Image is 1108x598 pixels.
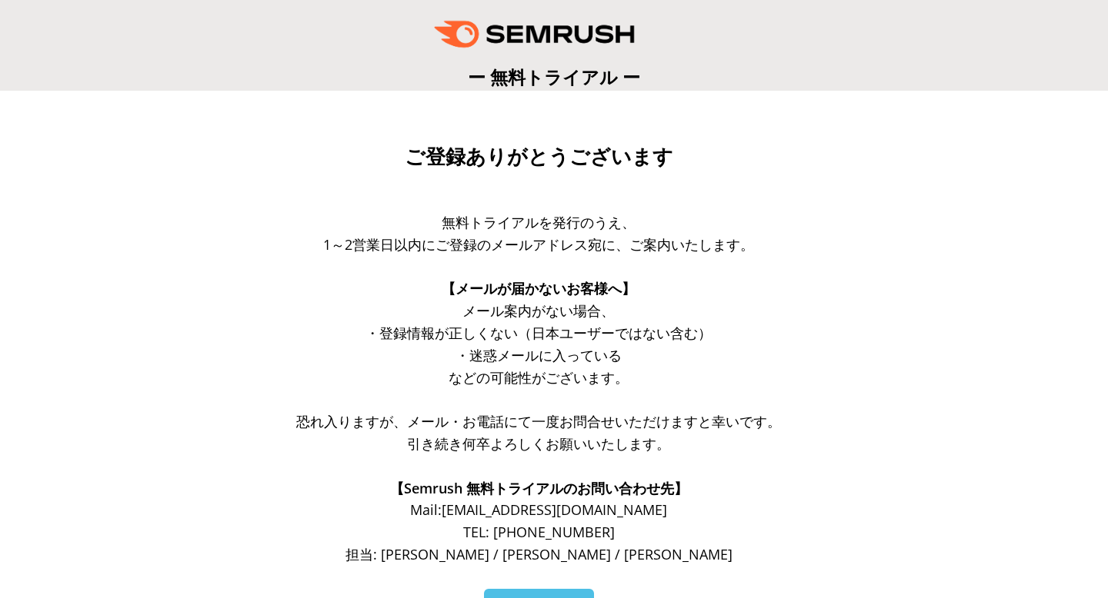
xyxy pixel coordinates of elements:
span: Mail: [EMAIL_ADDRESS][DOMAIN_NAME] [410,500,667,519]
span: ・迷惑メールに入っている [456,346,622,364]
span: などの可能性がございます。 [449,368,629,387]
span: 無料トライアルを発行のうえ、 [442,213,636,231]
span: 引き続き何卒よろしくお願いいたします。 [407,434,670,453]
span: 【Semrush 無料トライアルのお問い合わせ先】 [390,479,688,497]
span: TEL: [PHONE_NUMBER] [463,523,615,541]
span: メール案内がない場合、 [462,301,615,320]
span: 恐れ入りますが、メール・お電話にて一度お問合せいただけますと幸いです。 [296,412,781,430]
span: ご登録ありがとうございます [405,145,673,168]
span: ー 無料トライアル ー [468,65,640,89]
span: 【メールが届かないお客様へ】 [442,279,636,297]
span: 担当: [PERSON_NAME] / [PERSON_NAME] / [PERSON_NAME] [345,545,733,563]
span: 1～2営業日以内にご登録のメールアドレス宛に、ご案内いたします。 [323,235,754,254]
span: ・登録情報が正しくない（日本ユーザーではない含む） [365,324,712,342]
